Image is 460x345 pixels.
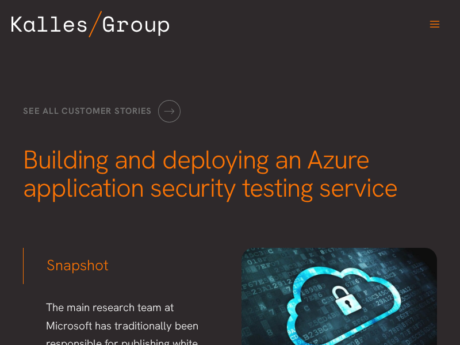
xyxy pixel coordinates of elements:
a: See all customer stories [23,100,181,122]
img: Kalles Group [11,11,169,37]
button: Main menu toggle [421,10,449,39]
span: Building and deploying an Azure application security testing service [23,143,397,205]
h3: Snapshot [23,248,218,275]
